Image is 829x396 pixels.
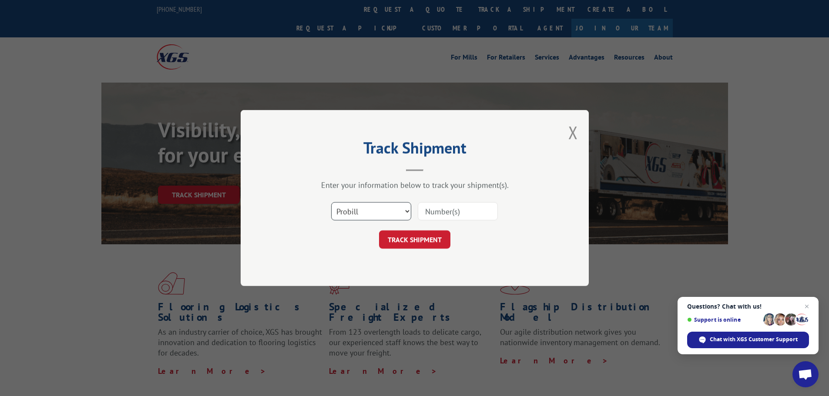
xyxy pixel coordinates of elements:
[568,121,578,144] button: Close modal
[379,230,450,249] button: TRACK SHIPMENT
[687,332,809,348] div: Chat with XGS Customer Support
[687,316,760,323] span: Support is online
[792,361,819,387] div: Open chat
[802,301,812,312] span: Close chat
[710,336,798,343] span: Chat with XGS Customer Support
[687,303,809,310] span: Questions? Chat with us!
[418,202,498,220] input: Number(s)
[284,180,545,190] div: Enter your information below to track your shipment(s).
[284,142,545,158] h2: Track Shipment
